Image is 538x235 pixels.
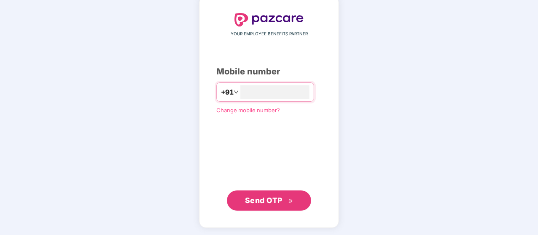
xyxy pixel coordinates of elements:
[221,87,234,98] span: +91
[234,13,304,26] img: logo
[231,31,308,37] span: YOUR EMPLOYEE BENEFITS PARTNER
[234,90,239,95] span: down
[216,65,322,78] div: Mobile number
[216,107,280,114] a: Change mobile number?
[245,196,282,205] span: Send OTP
[227,190,311,211] button: Send OTPdouble-right
[288,198,293,204] span: double-right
